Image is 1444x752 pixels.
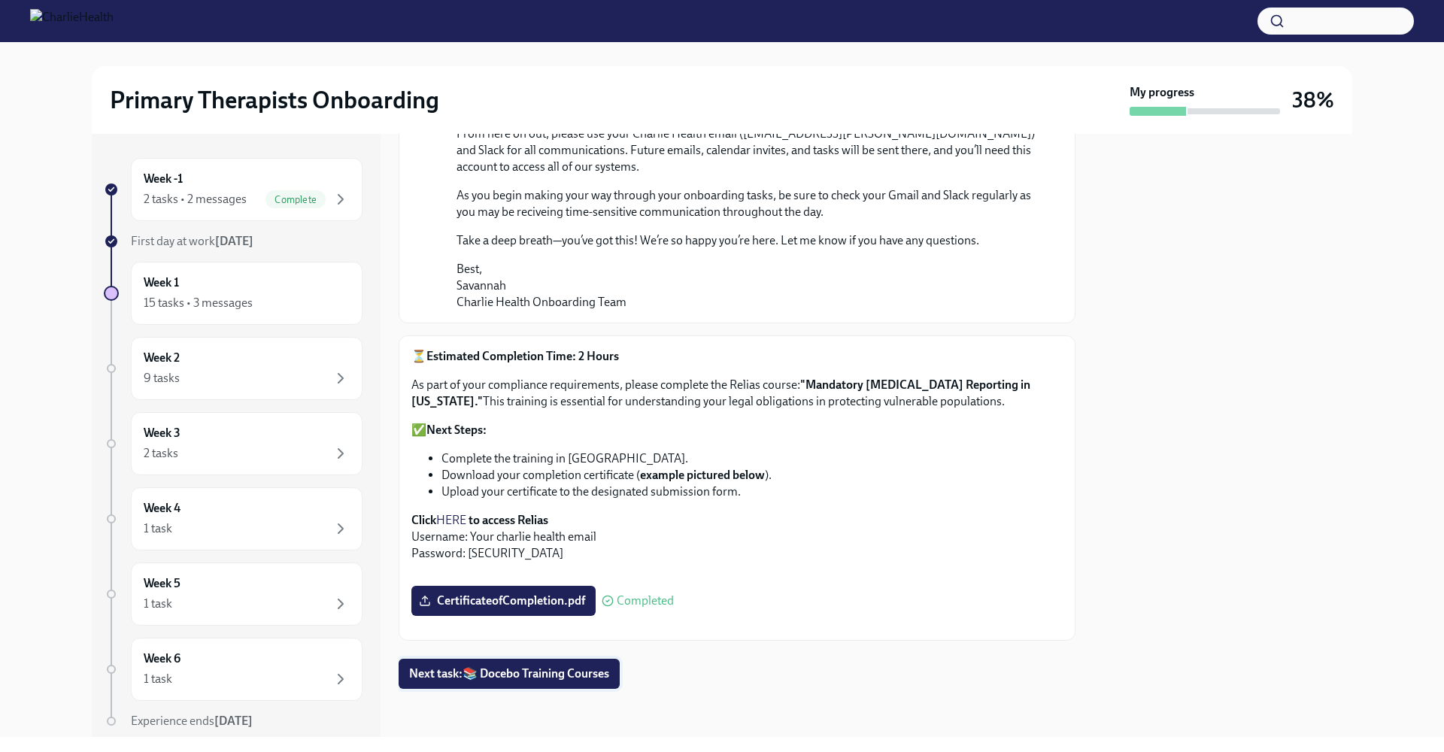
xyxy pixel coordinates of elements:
strong: to access Relias [469,513,548,527]
p: ✅ [411,422,1063,438]
span: CertificateofCompletion.pdf [422,593,585,608]
strong: [DATE] [214,714,253,728]
li: Upload your certificate to the designated submission form. [441,484,1063,500]
span: First day at work [131,234,253,248]
button: Next task:📚 Docebo Training Courses [399,659,620,689]
a: Week 61 task [104,638,363,701]
h6: Week 2 [144,350,180,366]
div: 2 tasks [144,445,178,462]
div: 1 task [144,520,172,537]
a: Week -12 tasks • 2 messagesComplete [104,158,363,221]
strong: My progress [1130,84,1194,101]
label: CertificateofCompletion.pdf [411,586,596,616]
p: ⏳ [411,348,1063,365]
h6: Week 3 [144,425,180,441]
div: 15 tasks • 3 messages [144,295,253,311]
div: 1 task [144,671,172,687]
a: Week 51 task [104,562,363,626]
h6: Week 5 [144,575,180,592]
li: Complete the training in [GEOGRAPHIC_DATA]. [441,450,1063,467]
div: 2 tasks • 2 messages [144,191,247,208]
strong: [DATE] [215,234,253,248]
p: From here on out, please use your Charlie Health email ([EMAIL_ADDRESS][PERSON_NAME][DOMAIN_NAME]... [457,126,1039,175]
div: 1 task [144,596,172,612]
strong: example pictured below [640,468,765,482]
a: First day at work[DATE] [104,233,363,250]
strong: Estimated Completion Time: 2 Hours [426,349,619,363]
span: Complete [265,194,326,205]
h6: Week 1 [144,274,179,291]
div: 9 tasks [144,370,180,387]
p: As part of your compliance requirements, please complete the Relias course: This training is esse... [411,377,1063,410]
span: Completed [617,595,674,607]
li: Download your completion certificate ( ). [441,467,1063,484]
p: Take a deep breath—you’ve got this! We’re so happy you’re here. Let me know if you have any quest... [457,232,1039,249]
a: Week 41 task [104,487,363,550]
h2: Primary Therapists Onboarding [110,85,439,115]
a: Week 32 tasks [104,412,363,475]
h3: 38% [1292,86,1334,114]
p: Username: Your charlie health email Password: [SECURITY_DATA] [411,512,1063,562]
a: Week 115 tasks • 3 messages [104,262,363,325]
p: Best, Savannah Charlie Health Onboarding Team [457,261,1039,311]
strong: "Mandatory [MEDICAL_DATA] Reporting in [US_STATE]." [411,378,1030,408]
strong: Next Steps: [426,423,487,437]
h6: Week 4 [144,500,180,517]
p: As you begin making your way through your onboarding tasks, be sure to check your Gmail and Slack... [457,187,1039,220]
a: HERE [436,513,466,527]
a: Week 29 tasks [104,337,363,400]
span: Experience ends [131,714,253,728]
span: Next task : 📚 Docebo Training Courses [409,666,609,681]
h6: Week 6 [144,650,180,667]
h6: Week -1 [144,171,183,187]
img: CharlieHealth [30,9,114,33]
strong: Click [411,513,436,527]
